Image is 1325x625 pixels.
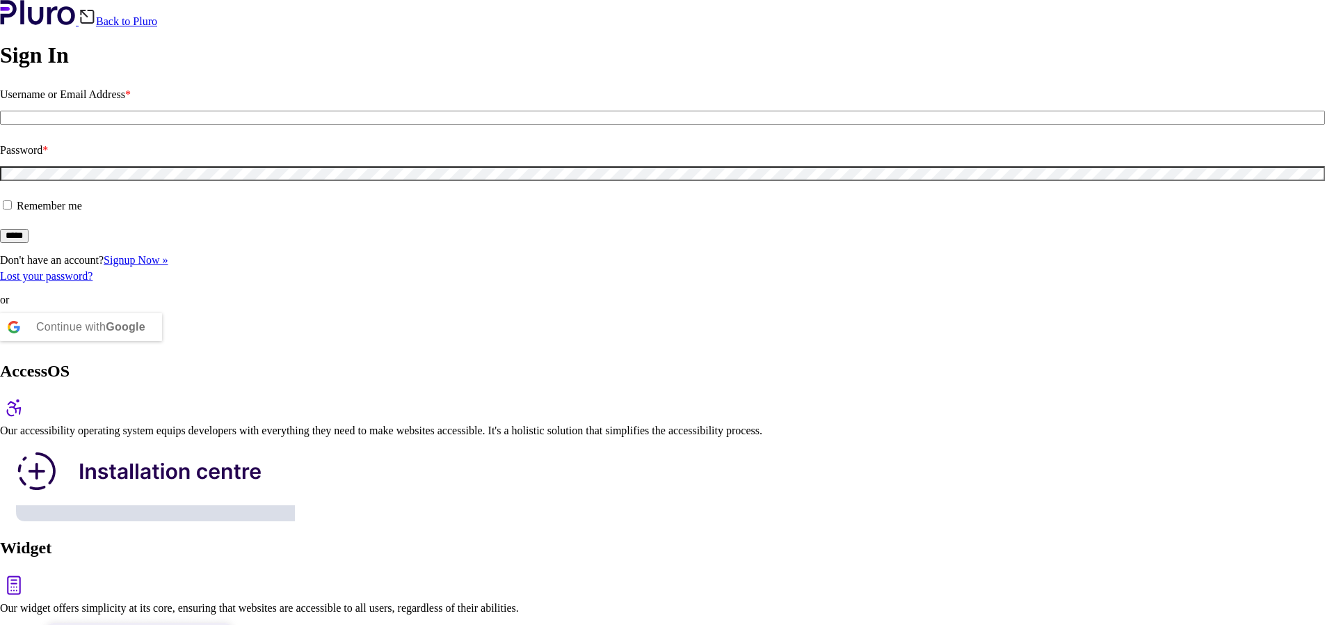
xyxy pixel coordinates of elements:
a: Back to Pluro [79,15,157,27]
b: Google [106,321,145,333]
input: Remember me [3,200,12,209]
img: Back icon [79,8,96,25]
a: Signup Now » [104,254,168,266]
div: Continue with [36,313,145,341]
